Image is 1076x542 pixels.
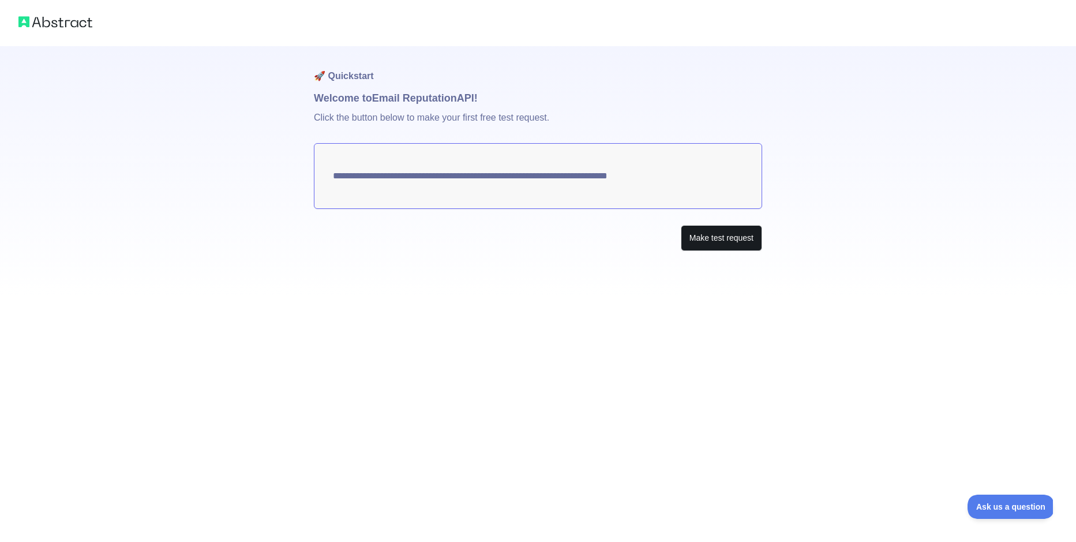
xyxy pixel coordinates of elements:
h1: Welcome to Email Reputation API! [314,90,762,106]
p: Click the button below to make your first free test request. [314,106,762,143]
img: Abstract logo [18,14,92,30]
iframe: Toggle Customer Support [968,495,1053,519]
h1: 🚀 Quickstart [314,46,762,90]
button: Make test request [681,225,762,251]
